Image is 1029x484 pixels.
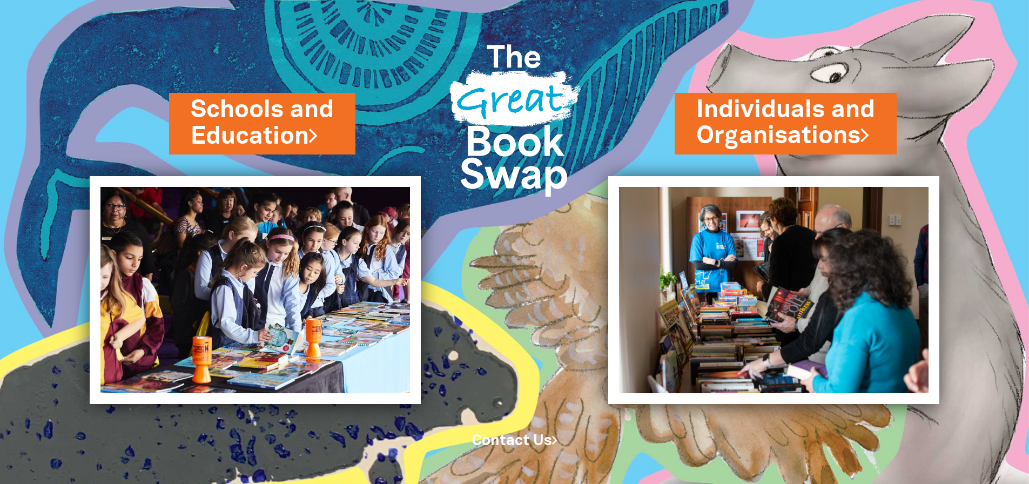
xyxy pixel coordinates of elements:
a: Individuals andOrganisations [696,93,875,153]
a: Contact Us [472,434,557,448]
a: Schools andEducation [191,93,334,153]
img: Individuals and Organisations [608,176,939,404]
img: Great Bookswap logo [437,13,593,219]
img: Schools and Education [90,176,421,404]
